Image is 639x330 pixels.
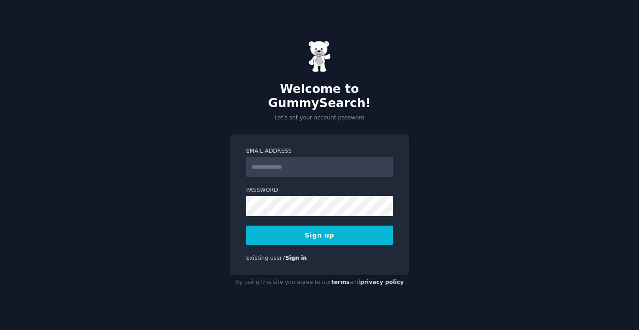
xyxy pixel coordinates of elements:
a: terms [331,279,350,285]
button: Sign up [246,226,393,245]
img: Gummy Bear [308,41,331,72]
h2: Welcome to GummySearch! [230,82,409,111]
a: Sign in [285,255,307,261]
span: Existing user? [246,255,285,261]
a: privacy policy [360,279,404,285]
p: Let's set your account password [230,114,409,122]
label: Email Address [246,147,393,155]
label: Password [246,186,393,195]
div: By using this site you agree to our and [230,275,409,290]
